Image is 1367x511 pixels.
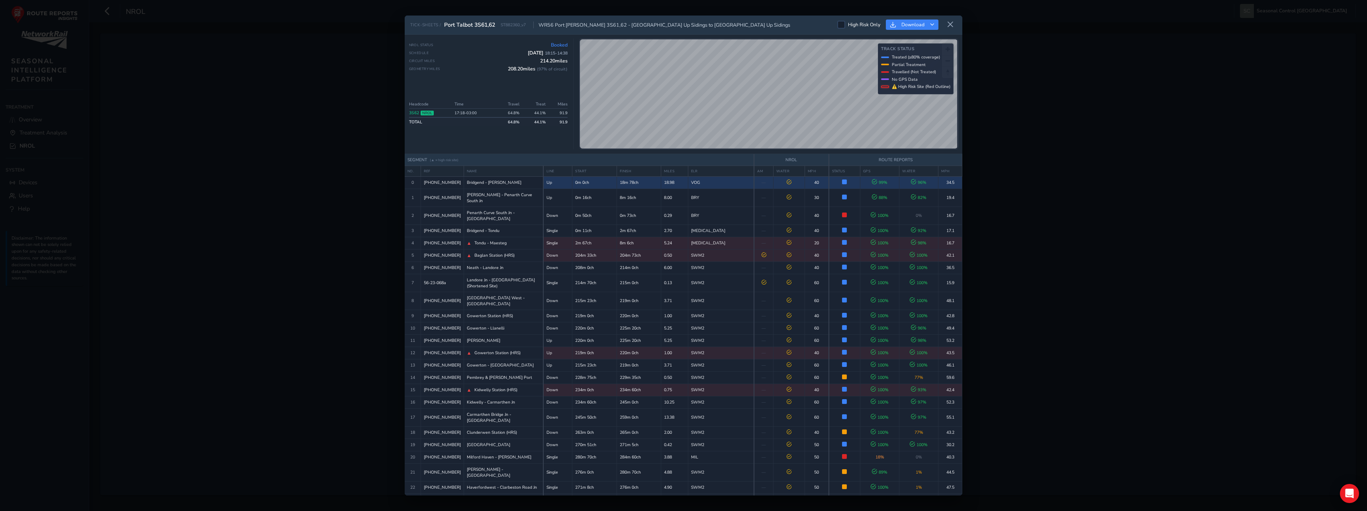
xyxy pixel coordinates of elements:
td: 0m 16ch [572,189,617,207]
td: 40 [805,207,828,224]
th: STATUS [829,166,860,176]
td: SWM2 [688,359,754,371]
td: [PHONE_NUMBER] [421,334,464,347]
span: Bridgend - Tondu [467,228,499,234]
td: 42.1 [938,249,962,261]
td: 220m 0ch [572,334,617,347]
td: 219m 0ch [572,347,617,359]
th: Miles [548,100,568,109]
td: [PHONE_NUMBER] [421,408,464,426]
span: 100 % [871,362,889,368]
td: 225m 20ch [617,334,661,347]
td: 8.00 [661,189,688,207]
td: 42.8 [938,310,962,322]
span: 98 % [911,240,926,246]
span: 11 [410,337,415,343]
td: SWM2 [688,384,754,396]
td: [PHONE_NUMBER] [421,396,464,408]
td: 34.5 [938,176,962,189]
span: Bridgend - [PERSON_NAME] [467,179,521,185]
td: SWM2 [688,292,754,310]
span: — [762,313,766,319]
span: 100 % [910,252,928,258]
th: WATER [899,166,938,176]
td: [PHONE_NUMBER] [421,176,464,189]
td: SWM2 [688,426,754,439]
td: [PHONE_NUMBER] [421,189,464,207]
span: 77 % [915,374,923,380]
span: 100 % [871,228,889,234]
td: 30 [805,189,828,207]
td: 19.4 [938,189,962,207]
td: 0.75 [661,384,688,396]
span: 100 % [910,265,928,271]
span: Gowerton Station (HRS) [467,313,513,319]
td: 55.1 [938,408,962,426]
span: ⚠ High Risk Site (Red Outline) [892,84,950,90]
span: Kidwelly - Carmarthen Jn [467,399,515,405]
td: 3.71 [661,359,688,371]
span: 100 % [871,337,889,343]
td: 0.50 [661,249,688,261]
th: NROL [754,154,828,166]
td: SWM2 [688,274,754,292]
span: 4 [411,240,414,246]
span: Penarth Curve South Jn - [GEOGRAPHIC_DATA] [467,210,541,222]
span: ( 97 % of circuit) [537,66,568,72]
td: 18m 78ch [617,176,661,189]
span: — [762,240,766,246]
td: 219m 0ch [617,359,661,371]
span: Schedule [409,51,429,55]
td: 60 [805,371,828,384]
td: 208m 0ch [572,261,617,274]
span: 6 [411,265,414,271]
th: WATER [773,166,805,176]
td: Down [543,310,572,322]
td: SWM2 [688,322,754,334]
span: 214.20 miles [540,58,568,64]
td: 44.1 % [522,117,548,126]
td: 220m 0ch [617,310,661,322]
td: Up [543,189,572,207]
span: 100 % [871,429,889,435]
span: 100 % [871,350,889,356]
span: 0 [411,179,414,185]
span: — [762,429,766,435]
td: Single [543,224,572,237]
td: 56-23-068a [421,274,464,292]
td: Down [543,249,572,261]
td: 263m 0ch [572,426,617,439]
td: 8m 6ch [617,237,661,249]
span: 77 % [915,429,923,435]
td: BRY [688,189,754,207]
td: 40 [805,384,828,396]
td: Down [543,384,572,396]
span: 100 % [910,362,928,368]
th: NO. [405,166,421,176]
td: 0.29 [661,207,688,224]
td: 91.9 [548,109,568,118]
td: 60 [805,292,828,310]
td: 0m 11ch [572,224,617,237]
span: 99 % [872,179,887,185]
span: 15 [410,387,415,393]
td: 17.1 [938,224,962,237]
td: Down [543,207,572,224]
td: 43.2 [938,426,962,439]
td: 215m 23ch [572,292,617,310]
span: 100 % [871,240,889,246]
span: — [762,298,766,304]
td: SWM2 [688,261,754,274]
td: 53.2 [938,334,962,347]
span: 1 [411,195,414,201]
span: 208.20 miles [508,66,568,72]
td: 2m 67ch [617,224,661,237]
span: 3 [411,228,414,234]
span: — [762,265,766,271]
td: 91.9 [548,117,568,126]
td: Up [543,359,572,371]
span: [PERSON_NAME] - Penarth Curve South Jn [467,192,541,204]
td: 60 [805,396,828,408]
th: FINISH [617,166,661,176]
span: Baglan Station (HRS) [474,252,515,258]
